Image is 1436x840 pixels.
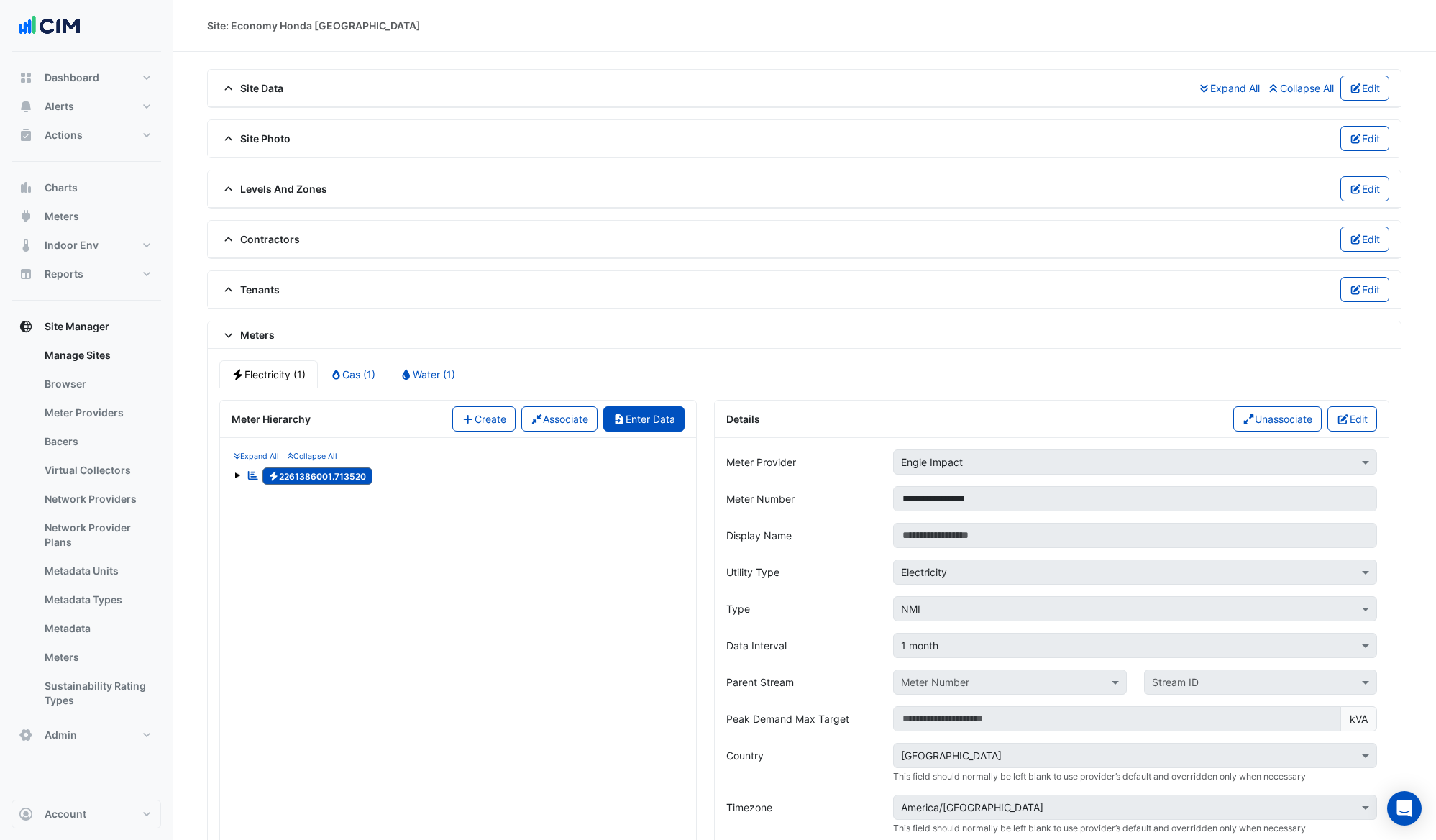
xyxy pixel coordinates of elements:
[45,728,77,742] span: Admin
[19,181,33,195] app-icon: Charts
[19,319,33,334] app-icon: Site Manager
[45,209,79,224] span: Meters
[12,121,161,150] button: Actions
[12,341,161,721] div: Site Manager
[33,672,161,715] a: Sustainability Rating Types
[1340,76,1390,101] button: Edit
[33,513,161,557] a: Network Provider Plans
[726,795,772,820] label: Timezone
[232,411,311,426] div: Meter Hierarchy
[219,360,318,388] a: Electricity (1)
[219,131,291,146] span: Site Photo
[45,807,86,821] span: Account
[45,128,83,142] span: Actions
[268,470,279,481] fa-icon: Electricity
[726,743,764,768] label: Country
[1197,76,1261,101] button: Expand All
[219,181,327,196] span: Levels And Zones
[219,282,280,297] span: Tenants
[12,231,161,260] button: Indoor Env
[1340,227,1390,252] button: Edit
[45,267,83,281] span: Reports
[33,398,161,427] a: Meter Providers
[12,312,161,341] button: Site Manager
[1233,406,1322,432] button: Unassociate
[1340,176,1390,201] button: Edit
[1327,406,1377,432] button: Edit
[19,238,33,252] app-icon: Indoor Env
[33,341,161,370] a: Manage Sites
[726,486,795,511] label: Meter Number
[288,452,337,461] small: Collapse All
[893,771,1306,782] small: This field should normally be left blank to use provider’s default and overridden only when neces...
[12,173,161,202] button: Charts
[262,467,373,485] span: 2261386001.713520
[234,452,279,461] small: Expand All
[219,232,300,247] span: Contractors
[12,202,161,231] button: Meters
[603,406,685,432] button: Enter Data
[1135,670,1386,695] div: Please select Meter Number first
[33,643,161,672] a: Meters
[726,449,796,475] label: Meter Provider
[726,560,779,585] label: Utility Type
[1266,76,1335,101] button: Collapse All
[12,63,161,92] button: Dashboard
[318,360,388,388] a: Gas (1)
[1387,791,1422,826] div: Open Intercom Messenger
[726,706,849,731] label: Peak Demand Max Target
[219,327,275,342] span: Meters
[12,800,161,828] button: Account
[33,585,161,614] a: Metadata Types
[234,449,279,462] button: Expand All
[288,449,337,462] button: Collapse All
[893,823,1306,834] small: This field should normally be left blank to use provider’s default and overridden only when neces...
[1340,706,1377,731] span: kVA
[726,633,787,658] label: Data Interval
[207,18,421,33] div: Site: Economy Honda [GEOGRAPHIC_DATA]
[33,370,161,398] a: Browser
[12,260,161,288] button: Reports
[45,319,109,334] span: Site Manager
[33,456,161,485] a: Virtual Collectors
[219,81,283,96] span: Site Data
[19,209,33,224] app-icon: Meters
[33,427,161,456] a: Bacers
[1340,126,1390,151] button: Edit
[726,523,792,548] label: Display Name
[45,99,74,114] span: Alerts
[19,128,33,142] app-icon: Actions
[19,70,33,85] app-icon: Dashboard
[1340,277,1390,302] button: Edit
[12,721,161,749] button: Admin
[247,469,260,481] fa-icon: Reportable
[33,557,161,585] a: Metadata Units
[33,485,161,513] a: Network Providers
[33,614,161,643] a: Metadata
[12,92,161,121] button: Alerts
[19,728,33,742] app-icon: Admin
[521,406,598,432] button: Associate
[726,670,794,695] label: Parent Stream
[45,181,78,195] span: Charts
[19,267,33,281] app-icon: Reports
[726,411,760,426] div: Details
[19,99,33,114] app-icon: Alerts
[17,12,82,40] img: Company Logo
[45,70,99,85] span: Dashboard
[452,406,516,432] button: Create
[726,596,750,621] label: Type
[45,238,99,252] span: Indoor Env
[388,360,467,388] a: Water (1)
